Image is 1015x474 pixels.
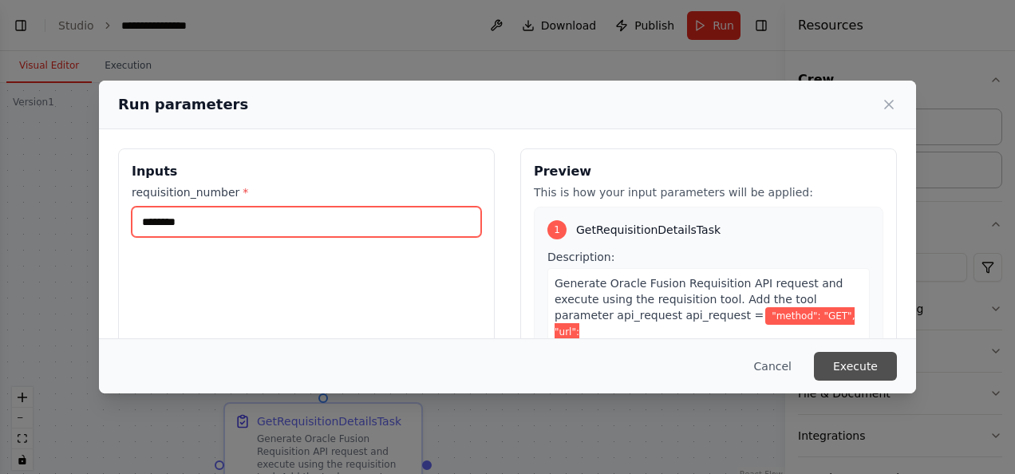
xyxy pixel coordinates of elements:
button: Cancel [741,352,804,381]
span: Generate Oracle Fusion Requisition API request and execute using the requisition tool. Add the to... [555,277,843,322]
div: 1 [547,220,567,239]
h2: Run parameters [118,93,248,116]
h3: Inputs [132,162,481,181]
span: Description: [547,251,614,263]
span: GetRequisitionDetailsTask [576,222,721,238]
label: requisition_number [132,184,481,200]
h3: Preview [534,162,883,181]
p: This is how your input parameters will be applied: [534,184,883,200]
button: Execute [814,352,897,381]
